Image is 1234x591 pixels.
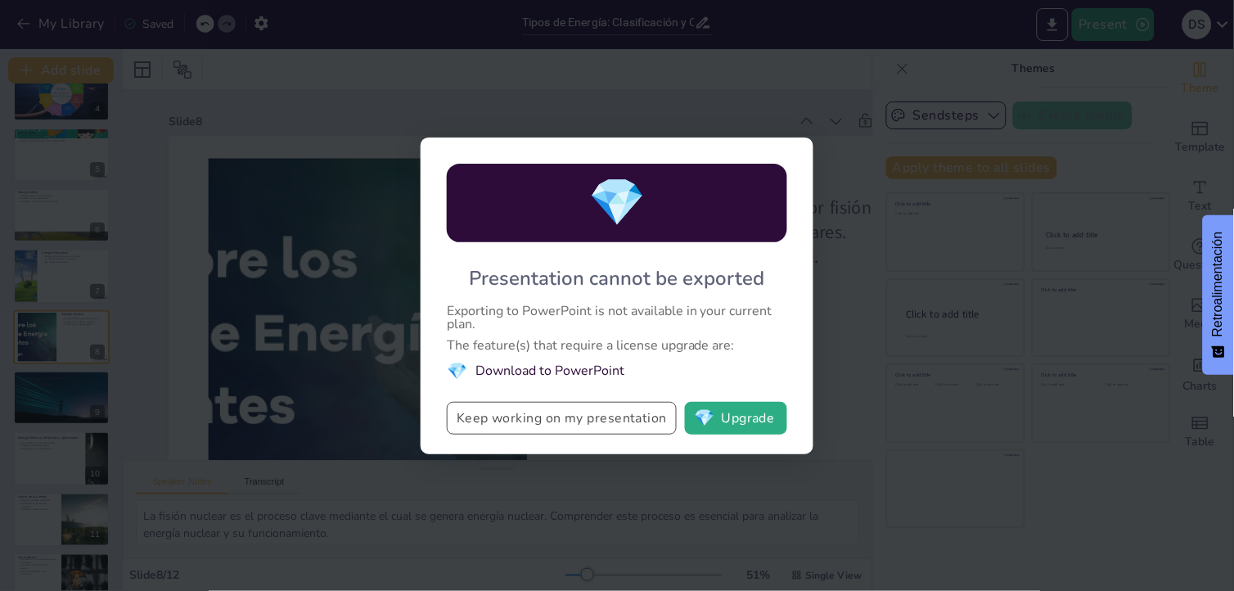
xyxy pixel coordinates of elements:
div: Presentation cannot be exported [470,265,765,291]
li: Download to PowerPoint [447,360,787,382]
span: diamond [447,360,467,382]
div: Exporting to PowerPoint is not available in your current plan. [447,305,787,331]
div: The feature(s) that require a license upgrade are: [447,339,787,352]
span: diamond [694,410,714,426]
button: diamondUpgrade [685,402,787,435]
span: Retroalimentación [1211,232,1226,338]
button: Comentarios - Mostrar encuesta [1203,216,1234,376]
button: Keep working on my presentation [447,402,677,435]
span: diamond [588,171,646,234]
